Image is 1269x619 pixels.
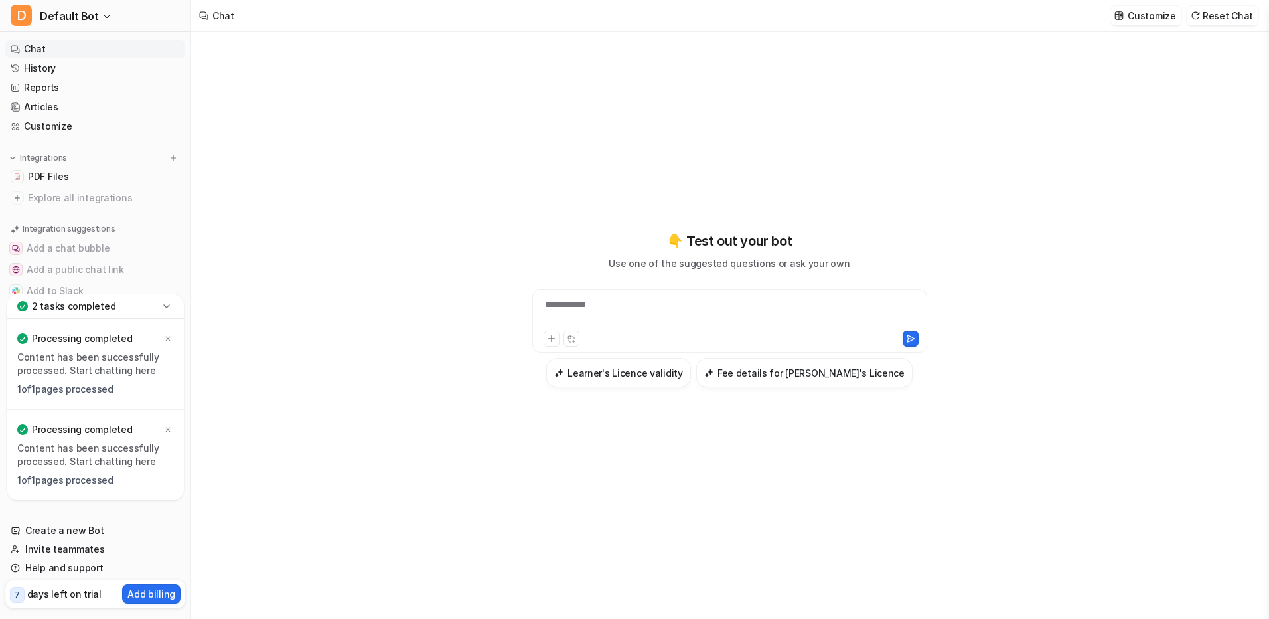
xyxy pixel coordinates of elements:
span: D [11,5,32,26]
a: Reports [5,78,185,97]
p: Processing completed [32,423,132,436]
a: Start chatting here [70,456,156,467]
a: Help and support [5,559,185,577]
img: menu_add.svg [169,153,178,163]
p: Customize [1128,9,1175,23]
img: Fee details for Learner's Licence [704,368,713,378]
img: customize [1114,11,1124,21]
img: reset [1191,11,1200,21]
button: Fee details for Learner's LicenceFee details for [PERSON_NAME]'s Licence [696,358,913,387]
p: Add billing [127,587,175,601]
img: Add a chat bubble [12,244,20,252]
img: Add a public chat link [12,266,20,274]
button: Add billing [122,584,181,604]
button: Add a chat bubbleAdd a chat bubble [5,238,185,259]
p: Integration suggestions [23,223,115,235]
p: Use one of the suggested questions or ask your own [609,256,850,270]
p: Processing completed [32,332,132,345]
a: Invite teammates [5,540,185,559]
div: Chat [212,9,234,23]
a: History [5,59,185,78]
button: Integrations [5,151,71,165]
img: Add to Slack [12,287,20,295]
p: Content has been successfully processed. [17,442,173,468]
p: 1 of 1 pages processed [17,383,173,396]
a: Chat [5,40,185,58]
p: 2 tasks completed [32,300,115,313]
img: expand menu [8,153,17,163]
button: Learner's Licence validityLearner's Licence validity [546,358,691,387]
p: 👇 Test out your bot [667,231,792,251]
a: Explore all integrations [5,189,185,207]
a: PDF FilesPDF Files [5,167,185,186]
a: Create a new Bot [5,521,185,540]
a: Customize [5,117,185,135]
p: days left on trial [27,587,102,601]
span: PDF Files [28,170,68,183]
img: Learner's Licence validity [554,368,563,378]
p: 7 [15,589,20,601]
button: Reset Chat [1187,6,1258,25]
img: PDF Files [13,173,21,181]
a: Start chatting here [70,365,156,376]
p: 1 of 1 pages processed [17,474,173,487]
button: Add a public chat linkAdd a public chat link [5,259,185,280]
button: Customize [1110,6,1181,25]
span: Default Bot [40,7,99,25]
span: Explore all integrations [28,187,180,209]
p: Integrations [20,153,67,163]
img: explore all integrations [11,191,24,205]
p: Content has been successfully processed. [17,351,173,377]
h3: Learner's Licence validity [567,366,683,380]
h3: Fee details for [PERSON_NAME]'s Licence [717,366,905,380]
a: Articles [5,98,185,116]
button: Add to SlackAdd to Slack [5,280,185,302]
